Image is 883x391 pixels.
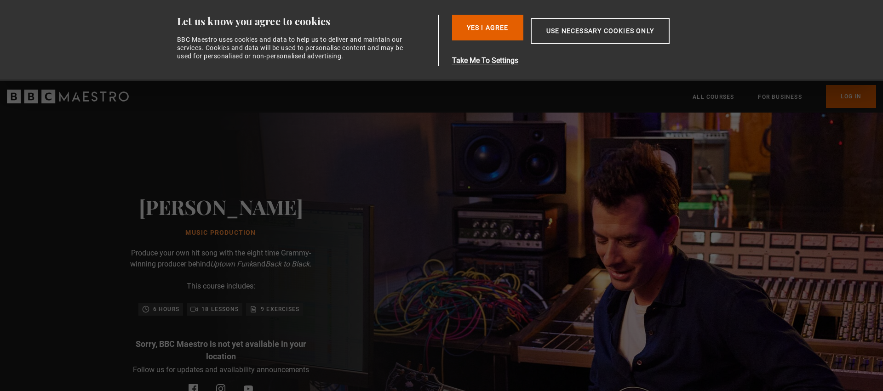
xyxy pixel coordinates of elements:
[7,90,129,103] svg: BBC Maestro
[531,18,670,44] button: Use necessary cookies only
[452,15,523,40] button: Yes I Agree
[187,281,255,292] p: This course includes:
[129,338,313,363] p: Sorry, BBC Maestro is not yet available in your location
[826,85,876,108] a: Log In
[758,92,802,102] a: For business
[153,305,179,314] p: 6 hours
[452,55,713,66] button: Take Me To Settings
[201,305,239,314] p: 18 lessons
[261,305,299,314] p: 9 exercises
[177,15,435,28] div: Let us know you agree to cookies
[265,260,310,268] i: Back to Black
[693,85,876,108] nav: Primary
[139,229,303,237] h1: Music Production
[210,260,253,268] i: Uptown Funk
[129,248,313,270] p: Produce your own hit song with the eight time Grammy-winning producer behind and .
[693,92,734,102] a: All Courses
[139,195,303,218] h2: [PERSON_NAME]
[177,35,409,61] div: BBC Maestro uses cookies and data to help us to deliver and maintain our services. Cookies and da...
